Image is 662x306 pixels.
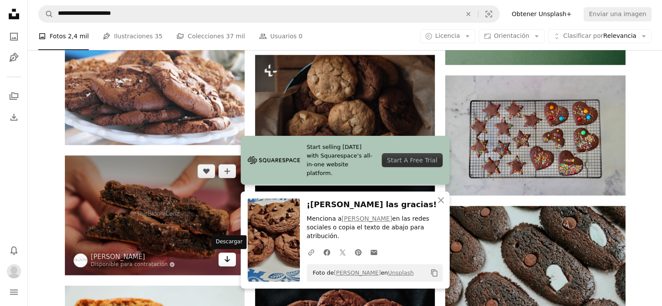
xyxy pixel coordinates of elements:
[334,269,381,276] a: [PERSON_NAME]
[5,242,23,259] button: Notificaciones
[176,23,245,50] a: Colecciones 37 mil
[342,215,392,222] a: [PERSON_NAME]
[103,23,162,50] a: Ilustraciones 35
[7,264,21,278] img: Avatar del usuario Mariela Fernanda Porporato
[494,33,529,40] span: Orientación
[218,164,236,178] button: Añade a la colección
[255,55,435,175] img: Una canasta llena de galletas encima de una mesa
[420,30,475,44] button: Licencia
[39,6,54,22] button: Buscar en Unsplash
[226,32,245,41] span: 37 mil
[241,136,450,185] a: Start selling [DATE] with Squarespace’s all-in-one website platform.Start A Free Trial
[307,215,443,241] p: Menciona a en las redes sociales o copia el texto de abajo para atribución.
[65,211,245,219] a: una persona sosteniendo una galleta de chocolate en sus manos
[388,269,413,276] a: Unsplash
[5,283,23,301] button: Menú
[427,266,442,280] button: Copiar al portapapeles
[459,6,478,22] button: Borrar
[218,252,236,266] a: Descargar
[507,7,577,21] a: Obtener Unsplash+
[563,33,603,40] span: Clasificar por
[307,198,443,211] h3: ¡[PERSON_NAME] las gracias!
[255,111,435,119] a: Una canasta llena de galletas encima de una mesa
[65,81,245,88] a: Un plato lleno de galletas de chocolate sobre una mesa
[91,252,175,261] a: [PERSON_NAME]
[382,153,442,167] div: Start A Free Trial
[299,32,302,41] span: 0
[91,261,175,268] a: Disponible para contratación
[548,30,652,44] button: Clasificar porRelevancia
[5,5,23,24] a: Inicio — Unsplash
[74,253,87,267] img: Ve al perfil de Valentina Tamayo
[198,164,215,178] button: Me gusta
[335,243,350,261] a: Comparte en Twitter
[445,131,625,139] a: rosquilla marrón y roja sobre papel blanco
[5,28,23,45] a: Fotos
[479,30,544,44] button: Orientación
[38,5,500,23] form: Encuentra imágenes en todo el sitio
[366,243,382,261] a: Comparte por correo electrónico
[350,243,366,261] a: Comparte en Pinterest
[65,25,245,145] img: Un plato lleno de galletas de chocolate sobre una mesa
[212,235,247,249] div: Descargar
[248,154,300,167] img: file-1705255347840-230a6ab5bca9image
[155,32,162,41] span: 35
[563,32,636,41] span: Relevancia
[307,143,375,178] span: Start selling [DATE] with Squarespace’s all-in-one website platform.
[445,75,625,195] img: rosquilla marrón y roja sobre papel blanco
[65,155,245,275] img: una persona sosteniendo una galleta de chocolate en sus manos
[5,87,23,105] a: Colecciones
[5,49,23,66] a: Ilustraciones
[435,33,460,40] span: Licencia
[319,243,335,261] a: Comparte en Facebook
[478,6,499,22] button: Búsqueda visual
[259,23,302,50] a: Usuarios 0
[5,108,23,126] a: Historial de descargas
[309,266,414,280] span: Foto de en
[5,262,23,280] button: Perfil
[584,7,652,21] button: Enviar una imagen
